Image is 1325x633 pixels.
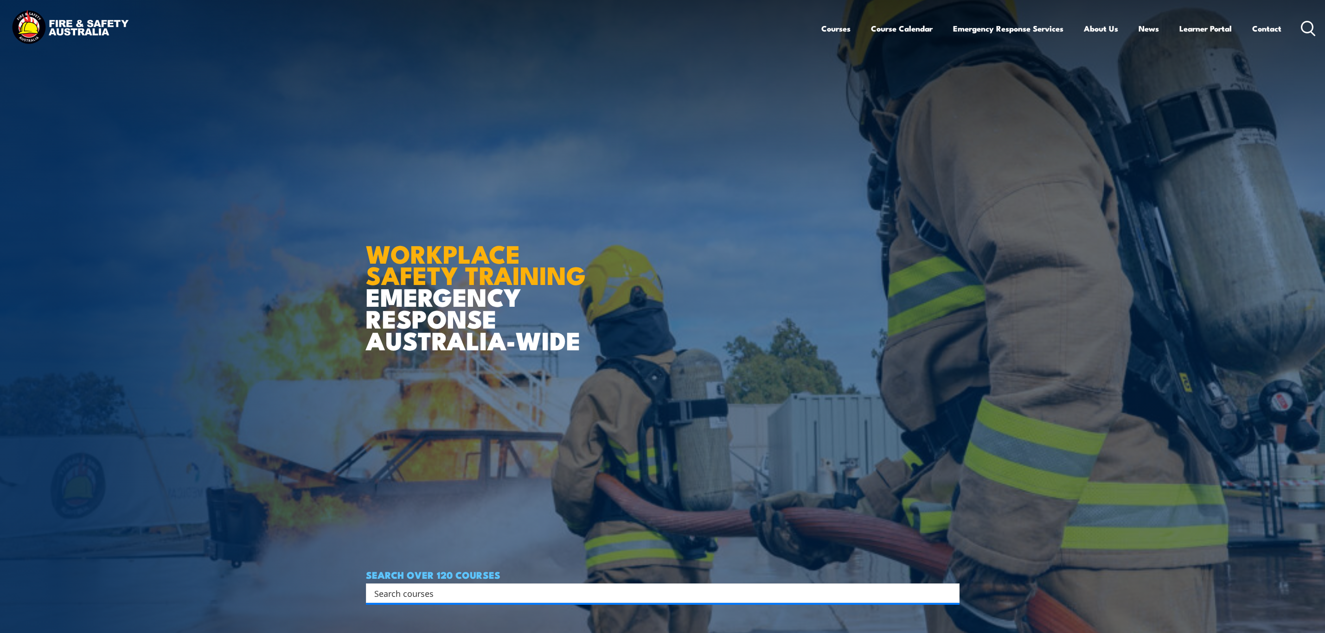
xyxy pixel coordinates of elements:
[1139,16,1159,41] a: News
[1179,16,1232,41] a: Learner Portal
[376,587,941,600] form: Search form
[1252,16,1281,41] a: Contact
[366,570,960,580] h4: SEARCH OVER 120 COURSES
[953,16,1063,41] a: Emergency Response Services
[366,219,593,351] h1: EMERGENCY RESPONSE AUSTRALIA-WIDE
[1084,16,1118,41] a: About Us
[943,587,956,600] button: Search magnifier button
[374,586,939,600] input: Search input
[821,16,851,41] a: Courses
[366,234,586,294] strong: WORKPLACE SAFETY TRAINING
[871,16,933,41] a: Course Calendar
